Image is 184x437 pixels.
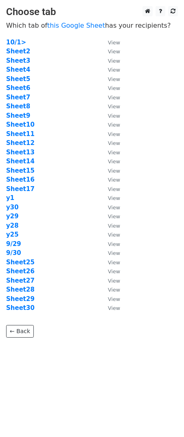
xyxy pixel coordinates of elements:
small: View [108,94,120,101]
a: Sheet29 [6,295,35,303]
a: y25 [6,231,19,238]
a: View [100,112,120,119]
small: View [108,158,120,165]
small: View [108,48,120,55]
a: Sheet10 [6,121,35,128]
small: View [108,223,120,229]
a: y1 [6,194,14,202]
a: Sheet14 [6,158,35,165]
a: View [100,204,120,211]
small: View [108,232,120,238]
a: View [100,48,120,55]
small: View [108,296,120,302]
a: View [100,39,120,46]
small: View [108,113,120,119]
h3: Choose tab [6,6,178,18]
a: Sheet4 [6,66,30,73]
a: y29 [6,213,19,220]
a: Sheet15 [6,167,35,174]
a: View [100,277,120,284]
a: Sheet25 [6,259,35,266]
small: View [108,287,120,293]
a: View [100,121,120,128]
a: Sheet7 [6,94,30,101]
small: View [108,241,120,247]
small: View [108,149,120,156]
a: View [100,213,120,220]
a: 9/30 [6,249,21,257]
a: View [100,240,120,248]
a: View [100,57,120,64]
small: View [108,85,120,91]
a: View [100,66,120,73]
small: View [108,204,120,211]
a: 10/1> [6,39,26,46]
a: Sheet17 [6,185,35,193]
a: View [100,84,120,92]
a: View [100,149,120,156]
a: Sheet27 [6,277,35,284]
a: View [100,249,120,257]
a: View [100,194,120,202]
a: View [100,286,120,293]
small: View [108,250,120,256]
small: View [108,186,120,192]
a: View [100,295,120,303]
a: Sheet8 [6,103,30,110]
a: Sheet26 [6,268,35,275]
a: Sheet9 [6,112,30,119]
a: View [100,94,120,101]
strong: Sheet28 [6,286,35,293]
small: View [108,177,120,183]
a: y30 [6,204,19,211]
strong: Sheet12 [6,139,35,147]
p: Which tab of has your recipients? [6,21,178,30]
a: View [100,268,120,275]
a: View [100,185,120,193]
small: View [108,195,120,201]
small: View [108,131,120,137]
a: Sheet16 [6,176,35,183]
a: Sheet3 [6,57,30,64]
small: View [108,305,120,311]
a: View [100,167,120,174]
a: View [100,130,120,138]
a: Sheet6 [6,84,30,92]
small: View [108,40,120,46]
small: View [108,278,120,284]
small: View [108,103,120,110]
a: View [100,139,120,147]
small: View [108,140,120,146]
a: Sheet13 [6,149,35,156]
small: View [108,213,120,220]
a: ← Back [6,325,34,338]
small: View [108,58,120,64]
a: Sheet5 [6,75,30,83]
a: Sheet2 [6,48,30,55]
a: View [100,259,120,266]
small: View [108,76,120,82]
a: 9/29 [6,240,21,248]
